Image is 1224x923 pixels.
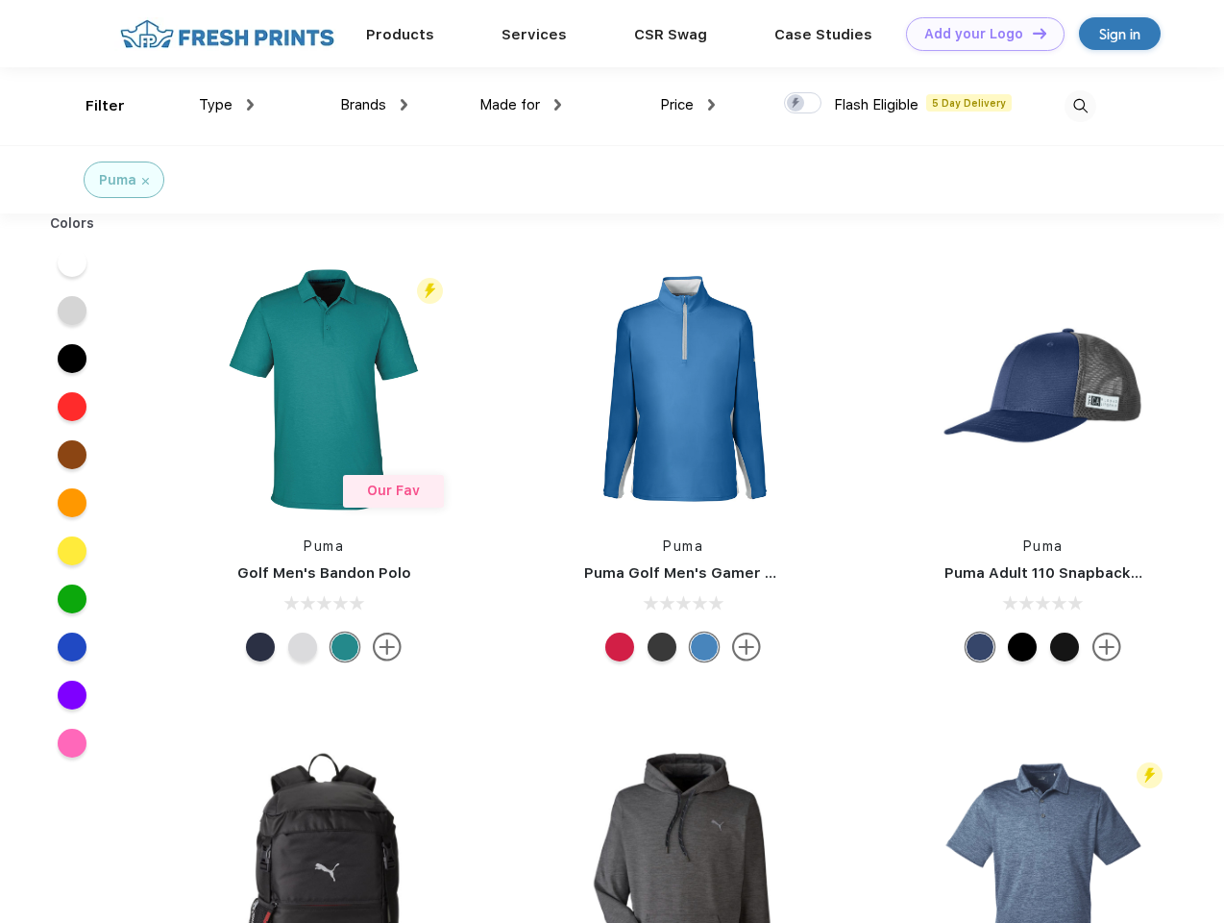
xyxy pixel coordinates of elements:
[247,99,254,111] img: dropdown.png
[605,633,634,661] div: Ski Patrol
[663,538,703,554] a: Puma
[634,26,707,43] a: CSR Swag
[373,633,402,661] img: more.svg
[36,213,110,234] div: Colors
[142,178,149,185] img: filter_cancel.svg
[366,26,434,43] a: Products
[1099,23,1140,45] div: Sign in
[732,633,761,661] img: more.svg
[554,99,561,111] img: dropdown.png
[584,564,888,582] a: Puma Golf Men's Gamer Golf Quarter-Zip
[1008,633,1037,661] div: Pma Blk Pma Blk
[1092,633,1121,661] img: more.svg
[86,95,125,117] div: Filter
[648,633,676,661] div: Puma Black
[246,633,275,661] div: Navy Blazer
[924,26,1023,42] div: Add your Logo
[237,564,411,582] a: Golf Men's Bandon Polo
[479,96,540,113] span: Made for
[330,633,359,661] div: Green Lagoon
[690,633,719,661] div: Bright Cobalt
[1023,538,1064,554] a: Puma
[288,633,317,661] div: High Rise
[304,538,344,554] a: Puma
[417,278,443,304] img: flash_active_toggle.svg
[401,99,407,111] img: dropdown.png
[660,96,694,113] span: Price
[966,633,994,661] div: Peacoat with Qut Shd
[196,262,452,517] img: func=resize&h=266
[199,96,233,113] span: Type
[1079,17,1161,50] a: Sign in
[834,96,918,113] span: Flash Eligible
[99,170,136,190] div: Puma
[340,96,386,113] span: Brands
[555,262,811,517] img: func=resize&h=266
[367,483,420,498] span: Our Fav
[1050,633,1079,661] div: Pma Blk with Pma Blk
[1137,762,1163,788] img: flash_active_toggle.svg
[926,94,1012,112] span: 5 Day Delivery
[1033,28,1046,38] img: DT
[1065,90,1096,122] img: desktop_search.svg
[916,262,1171,517] img: func=resize&h=266
[114,17,340,51] img: fo%20logo%202.webp
[708,99,715,111] img: dropdown.png
[502,26,567,43] a: Services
